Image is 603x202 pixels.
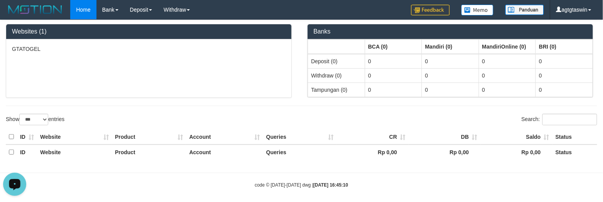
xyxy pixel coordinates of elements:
img: Feedback.jpg [411,5,450,15]
th: Status [552,145,597,160]
td: 0 [536,82,593,97]
th: Product [112,145,186,160]
th: Website [37,130,112,145]
td: 0 [479,82,536,97]
th: CR [337,130,409,145]
td: 0 [422,82,479,97]
img: MOTION_logo.png [6,4,64,15]
th: Queries [263,130,337,145]
th: Group: activate to sort column ascending [365,39,422,54]
img: Button%20Memo.svg [461,5,494,15]
th: Status [552,130,597,145]
td: 0 [479,68,536,82]
th: Account [186,130,263,145]
td: 0 [479,54,536,69]
input: Search: [542,114,597,125]
td: Withdraw (0) [308,68,365,82]
h3: Banks [313,28,587,35]
td: Deposit (0) [308,54,365,69]
th: Website [37,145,112,160]
th: Rp 0,00 [409,145,481,160]
label: Show entries [6,114,64,125]
select: Showentries [19,114,48,125]
th: ID [17,130,37,145]
button: Open LiveChat chat widget [3,3,26,26]
td: 0 [536,68,593,82]
td: Tampungan (0) [308,82,365,97]
th: Rp 0,00 [481,145,552,160]
td: 0 [365,82,422,97]
td: 0 [365,68,422,82]
th: Queries [263,145,337,160]
td: 0 [422,68,479,82]
th: Group: activate to sort column ascending [422,39,479,54]
th: Group: activate to sort column ascending [308,39,365,54]
small: code © [DATE]-[DATE] dwg | [255,182,348,188]
th: Rp 0,00 [337,145,409,160]
h3: Websites (1) [12,28,286,35]
img: panduan.png [505,5,544,15]
th: Group: activate to sort column ascending [479,39,536,54]
th: ID [17,145,37,160]
th: Saldo [481,130,552,145]
th: Product [112,130,186,145]
td: 0 [422,54,479,69]
th: Group: activate to sort column ascending [536,39,593,54]
th: DB [409,130,481,145]
td: 0 [536,54,593,69]
strong: [DATE] 16:45:10 [313,182,348,188]
th: Account [186,145,263,160]
p: GTATOGEL [12,45,286,53]
td: 0 [365,54,422,69]
label: Search: [522,114,597,125]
